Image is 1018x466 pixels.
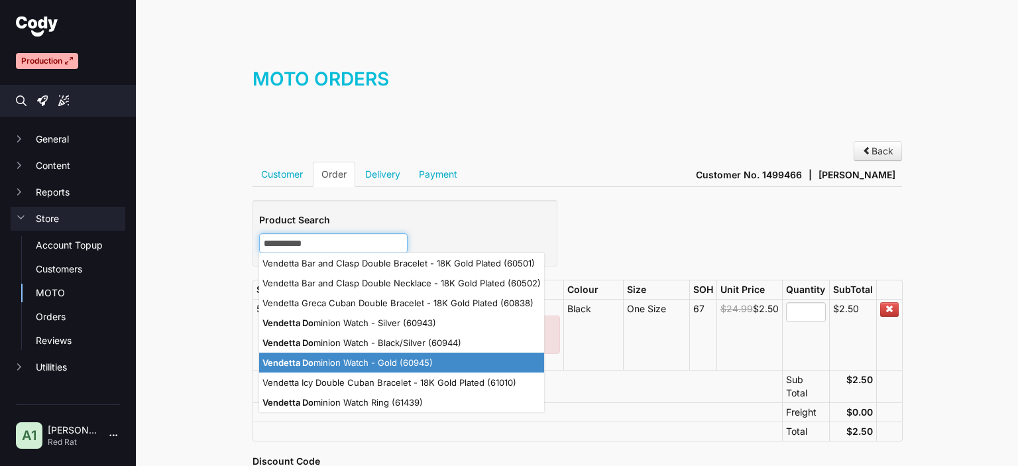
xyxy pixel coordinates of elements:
[313,162,355,187] a: Order
[782,402,829,422] td: Freight
[623,280,689,299] th: Size
[716,280,782,299] th: Unit Price
[262,397,313,408] strong: Vendetta Do
[782,280,829,299] th: Quantity
[11,5,50,45] button: Open LiveChat chat widget
[11,154,125,178] button: Content
[563,280,623,299] th: Colour
[262,373,541,392] p: Vendetta Icy Double Cuban Bracelet - 18K Gold Plated (61010)
[829,280,876,299] th: SubTotal
[253,162,311,187] a: Customer
[410,162,466,187] a: Payment
[11,180,125,204] button: Reports
[262,313,541,333] p: minion Watch - Silver (60943)
[696,168,802,182] span: Customer No. 1499466
[854,141,902,161] a: Back
[846,426,873,437] strong: $2.50
[623,299,689,370] td: One Size
[262,357,313,368] strong: Vendetta Do
[262,392,541,412] p: minion Watch Ring (61439)
[689,280,716,299] th: SOH
[262,333,541,353] p: minion Watch - Black/Silver (60944)
[36,334,125,347] a: Reviews
[716,299,782,370] td: $2.50
[36,262,125,276] a: Customers
[829,299,876,370] td: $2.50
[48,424,99,437] p: [PERSON_NAME] | 1876
[262,253,541,273] p: Vendetta Bar and Clasp Double Bracelet - 18K Gold Plated (60501)
[809,168,812,182] span: |
[846,406,873,418] strong: $0.00
[262,293,541,313] p: Vendetta Greca Cuban Double Bracelet - 18K Gold Plated (60838)
[253,66,902,105] h1: MOTO Orders
[36,310,125,323] a: Orders
[253,280,286,299] th: Style
[11,207,125,231] button: Store
[846,374,873,385] strong: $2.50
[720,303,753,314] span: $24.99
[36,239,125,252] a: Account Topup
[262,273,541,293] p: Vendetta Bar and Clasp Double Necklace - 18K Gold Plated (60502)
[262,318,313,328] strong: Vendetta Do
[48,437,99,447] p: Red Rat
[819,168,895,182] span: [PERSON_NAME]
[259,213,551,227] h5: Product Search
[262,353,541,373] p: minion Watch - Gold (60945)
[16,53,78,69] div: production
[563,299,623,370] td: Black
[11,127,125,151] button: General
[253,299,286,370] td: 51873
[11,355,125,379] button: Utilities
[689,299,716,370] td: 67
[357,162,409,187] a: Delivery
[782,422,829,441] td: Total
[36,286,125,300] a: MOTO
[782,370,829,402] td: Sub Total
[262,337,313,348] strong: Vendetta Do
